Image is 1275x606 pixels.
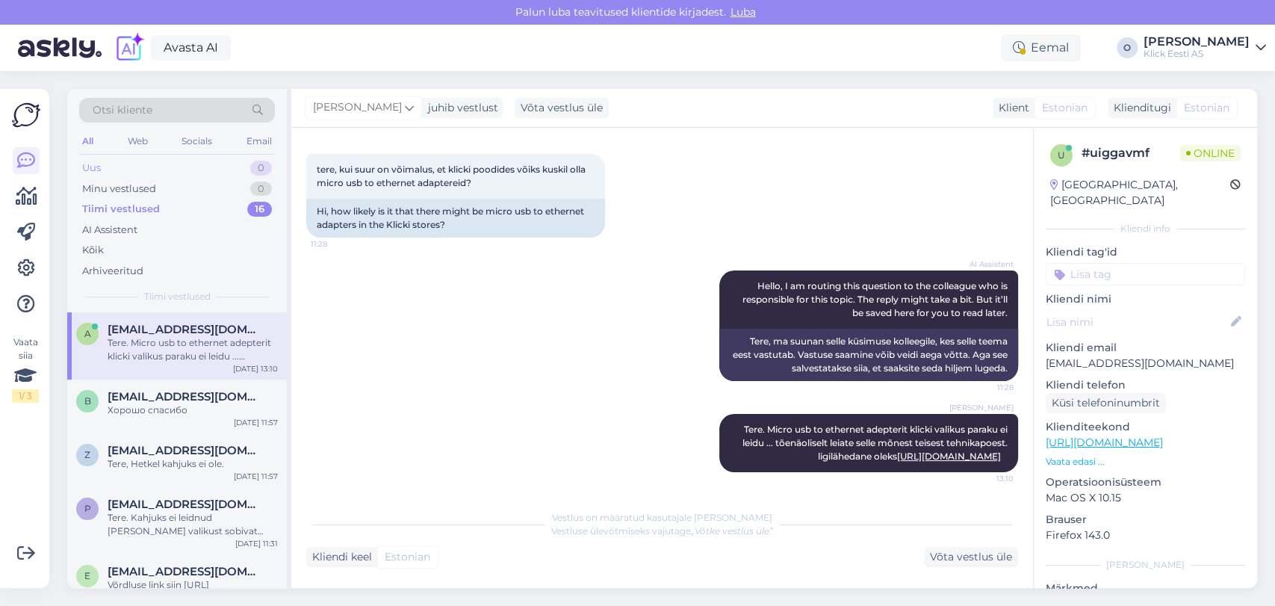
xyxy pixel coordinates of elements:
p: Vaata edasi ... [1046,455,1245,469]
span: Vestluse ülevõtmiseks vajutage [551,525,773,537]
span: elerin.oovel@gmail.com [108,565,263,578]
span: pusspeeter@gmail.com [108,498,263,511]
p: Kliendi telefon [1046,377,1245,393]
span: AI Assistent [958,259,1014,270]
div: Minu vestlused [82,182,156,197]
div: Tiimi vestlused [82,202,160,217]
div: # uiggavmf [1082,144,1180,162]
div: 16 [247,202,272,217]
a: Avasta AI [151,35,231,61]
div: Klient [993,100,1029,116]
div: [PERSON_NAME] [1046,558,1245,572]
div: Kõik [82,243,104,258]
div: Hi, how likely is it that there might be micro usb to ethernet adapters in the Klicki stores? [306,199,605,238]
div: O [1117,37,1138,58]
span: black-cost93@bk.ru [108,390,263,404]
span: Estonian [385,549,430,565]
div: Email [243,132,275,151]
span: 11:28 [311,238,367,250]
div: Kliendi keel [306,549,372,565]
div: Küsi telefoninumbrit [1046,393,1166,413]
span: e [84,570,90,581]
p: Brauser [1046,512,1245,528]
div: Võrdluse link siin [URL][DOMAIN_NAME] [108,578,278,605]
span: [PERSON_NAME] [313,99,402,116]
p: [EMAIL_ADDRESS][DOMAIN_NAME] [1046,356,1245,371]
div: Võta vestlus üle [515,98,609,118]
span: a [84,328,91,339]
input: Lisa tag [1046,263,1245,285]
div: Klick Eesti AS [1144,48,1250,60]
div: Arhiveeritud [82,264,143,279]
div: Kliendi info [1046,222,1245,235]
img: Askly Logo [12,101,40,129]
span: Estonian [1042,100,1088,116]
span: Otsi kliente [93,102,152,118]
a: [PERSON_NAME]Klick Eesti AS [1144,36,1266,60]
span: alarrandal@gmail.com [108,323,263,336]
input: Lisa nimi [1046,314,1228,330]
span: Tere. Micro usb to ethernet adepterit klicki valikus paraku ei leidu ... tõenäoliselt leiate sell... [742,424,1017,462]
a: [URL][DOMAIN_NAME] [1046,436,1163,449]
div: 0 [250,161,272,176]
span: 13:10 [958,473,1014,484]
div: Socials [179,132,215,151]
div: [DATE] 11:31 [235,538,278,549]
div: [PERSON_NAME] [1144,36,1250,48]
p: Märkmed [1046,581,1245,596]
span: u [1058,149,1065,161]
div: Web [125,132,151,151]
div: Uus [82,161,101,176]
span: Zarinsandra@gmail.com [108,444,263,457]
img: explore-ai [114,32,145,64]
span: Vestlus on määratud kasutajale [PERSON_NAME] [552,512,772,523]
a: [URL][DOMAIN_NAME] [897,451,1001,462]
div: [GEOGRAPHIC_DATA], [GEOGRAPHIC_DATA] [1050,177,1230,208]
p: Klienditeekond [1046,419,1245,435]
div: [DATE] 11:57 [234,471,278,482]
p: Operatsioonisüsteem [1046,474,1245,490]
div: [DATE] 11:57 [234,417,278,428]
div: Tere. Kahjuks ei leidnud [PERSON_NAME] valikust sobivat toitekaablit. [108,511,278,538]
span: p [84,503,91,514]
div: Хорошо спасибо [108,404,278,417]
div: Tere. Micro usb to ethernet adepterit klicki valikus paraku ei leidu ... tõenäoliselt leiate sell... [108,336,278,363]
p: Kliendi email [1046,340,1245,356]
span: tere, kui suur on võimalus, et klicki poodides võiks kuskil olla micro usb to ethernet adaptereid? [317,164,588,188]
div: Võta vestlus üle [924,547,1018,567]
div: Tere, ma suunan selle küsimuse kolleegile, kes selle teema eest vastutab. Vastuse saamine võib ve... [719,329,1018,381]
p: Firefox 143.0 [1046,528,1245,543]
span: Online [1180,145,1241,161]
div: Vaata siia [12,336,39,403]
span: b [84,395,91,406]
div: Klienditugi [1108,100,1171,116]
div: juhib vestlust [422,100,498,116]
i: „Võtke vestlus üle” [691,525,773,537]
span: [PERSON_NAME] [949,402,1014,413]
div: AI Assistent [82,223,137,238]
div: Eemal [1001,34,1081,61]
span: Estonian [1184,100,1229,116]
span: Luba [726,5,760,19]
div: Tere, Hetkel kahjuks ei ole. [108,457,278,471]
p: Kliendi tag'id [1046,244,1245,260]
span: Hello, I am routing this question to the colleague who is responsible for this topic. The reply m... [742,280,1010,318]
div: 1 / 3 [12,389,39,403]
p: Mac OS X 10.15 [1046,490,1245,506]
div: 0 [250,182,272,197]
p: Kliendi nimi [1046,291,1245,307]
div: All [79,132,96,151]
span: Z [84,449,90,460]
div: [DATE] 13:10 [233,363,278,374]
span: Tiimi vestlused [144,290,211,303]
span: 11:28 [958,382,1014,393]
